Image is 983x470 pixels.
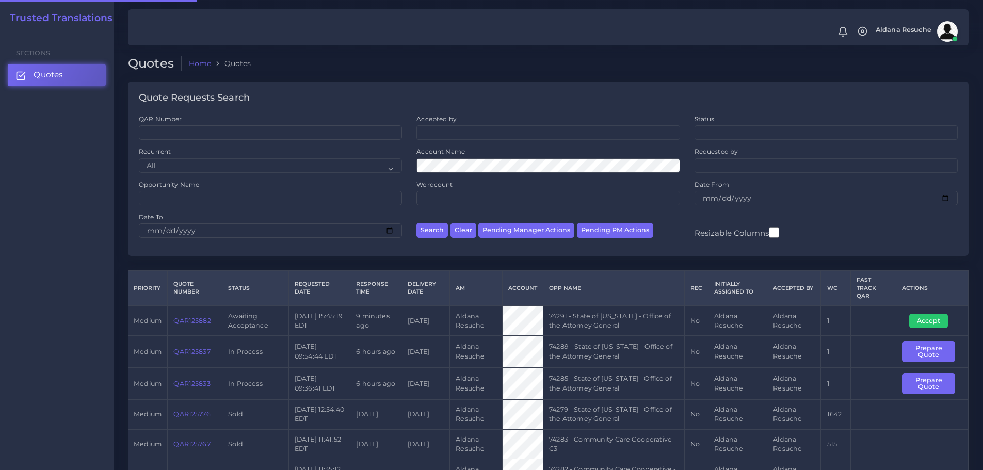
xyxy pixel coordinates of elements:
img: avatar [937,21,958,42]
button: Accept [909,314,948,328]
td: [DATE] [350,400,401,430]
td: 1 [821,368,850,400]
td: No [684,400,708,430]
a: Home [189,58,212,69]
a: QAR125837 [173,348,210,355]
th: Accepted by [767,271,821,306]
a: Prepare Quote [902,347,962,355]
td: Aldana Resuche [450,368,503,400]
th: Quote Number [168,271,222,306]
td: Aldana Resuche [767,368,821,400]
label: Accepted by [416,115,457,123]
span: medium [134,317,162,325]
td: 6 hours ago [350,336,401,368]
td: [DATE] 09:36:41 EDT [288,368,350,400]
td: [DATE] 12:54:40 EDT [288,400,350,430]
input: Resizable Columns [769,226,779,239]
label: Recurrent [139,147,171,156]
td: Aldana Resuche [708,368,767,400]
th: Fast Track QAR [850,271,896,306]
td: No [684,429,708,459]
td: Awaiting Acceptance [222,306,289,336]
td: 74279 - State of [US_STATE] - Office of the Attorney General [543,400,685,430]
a: Trusted Translations [3,12,112,24]
td: 1 [821,336,850,368]
td: Sold [222,429,289,459]
th: Opp Name [543,271,685,306]
span: medium [134,348,162,355]
td: 6 hours ago [350,368,401,400]
td: Aldana Resuche [708,429,767,459]
td: [DATE] 15:45:19 EDT [288,306,350,336]
td: Aldana Resuche [708,336,767,368]
td: Aldana Resuche [767,336,821,368]
th: Response Time [350,271,401,306]
label: Requested by [695,147,738,156]
label: Resizable Columns [695,226,779,239]
td: 74285 - State of [US_STATE] - Office of the Attorney General [543,368,685,400]
td: [DATE] [401,400,450,430]
td: 74291 - State of [US_STATE] - Office of the Attorney General [543,306,685,336]
th: AM [450,271,503,306]
td: [DATE] [401,306,450,336]
th: REC [684,271,708,306]
td: Aldana Resuche [708,400,767,430]
td: [DATE] [350,429,401,459]
span: medium [134,380,162,387]
a: QAR125767 [173,440,210,448]
a: QAR125776 [173,410,210,418]
td: Sold [222,400,289,430]
td: No [684,306,708,336]
span: medium [134,440,162,448]
td: Aldana Resuche [767,400,821,430]
td: Aldana Resuche [450,400,503,430]
span: medium [134,410,162,418]
button: Clear [450,223,476,238]
td: 515 [821,429,850,459]
td: 1642 [821,400,850,430]
th: Account [502,271,543,306]
th: Delivery Date [401,271,450,306]
a: Aldana Resucheavatar [871,21,961,42]
button: Prepare Quote [902,341,955,362]
th: Initially Assigned to [708,271,767,306]
th: WC [821,271,850,306]
td: 74289 - State of [US_STATE] - Office of the Attorney General [543,336,685,368]
label: Date To [139,213,163,221]
td: Aldana Resuche [450,429,503,459]
td: [DATE] [401,336,450,368]
th: Status [222,271,289,306]
td: [DATE] [401,368,450,400]
td: Aldana Resuche [450,306,503,336]
li: Quotes [211,58,251,69]
th: Actions [896,271,969,306]
label: Wordcount [416,180,453,189]
span: Aldana Resuche [876,27,931,34]
label: QAR Number [139,115,182,123]
h4: Quote Requests Search [139,92,250,104]
td: [DATE] 09:54:44 EDT [288,336,350,368]
span: Sections [16,49,50,57]
button: Prepare Quote [902,373,955,394]
a: QAR125833 [173,380,210,387]
td: 9 minutes ago [350,306,401,336]
td: [DATE] [401,429,450,459]
button: Pending PM Actions [577,223,653,238]
label: Status [695,115,715,123]
td: In Process [222,368,289,400]
td: [DATE] 11:41:52 EDT [288,429,350,459]
button: Search [416,223,448,238]
h2: Quotes [128,56,182,71]
span: Quotes [34,69,63,80]
button: Pending Manager Actions [478,223,574,238]
th: Requested Date [288,271,350,306]
td: No [684,336,708,368]
a: Accept [909,316,955,324]
td: Aldana Resuche [708,306,767,336]
td: Aldana Resuche [767,429,821,459]
label: Opportunity Name [139,180,199,189]
a: Prepare Quote [902,379,962,387]
td: Aldana Resuche [450,336,503,368]
td: In Process [222,336,289,368]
